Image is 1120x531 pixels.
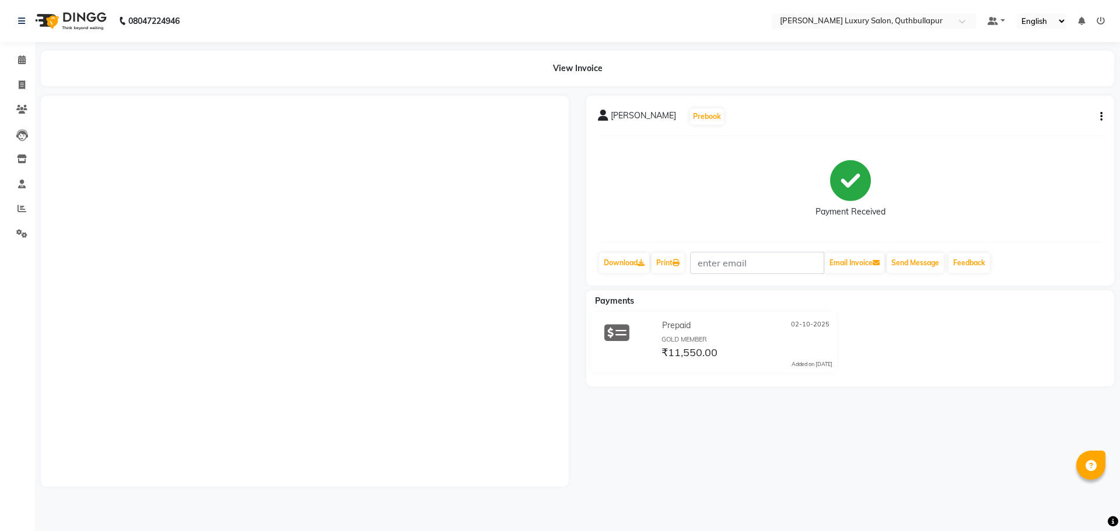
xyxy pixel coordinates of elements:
input: enter email [690,252,824,274]
span: [PERSON_NAME] [611,110,676,126]
div: View Invoice [41,51,1114,86]
span: ₹11,550.00 [661,346,717,362]
button: Prebook [690,108,724,125]
a: Feedback [949,253,990,273]
img: logo [30,5,110,37]
div: Added on [DATE] [792,360,832,368]
span: Prepaid [662,319,691,332]
iframe: chat widget [1071,484,1108,519]
div: GOLD MEMBER [661,335,832,344]
a: Download [599,253,649,273]
span: Payments [595,296,634,306]
a: Print [652,253,684,273]
div: Payment Received [815,206,885,218]
button: Send Message [887,253,944,273]
span: 02-10-2025 [791,319,829,332]
b: 08047224946 [128,5,180,37]
button: Email Invoice [825,253,884,273]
